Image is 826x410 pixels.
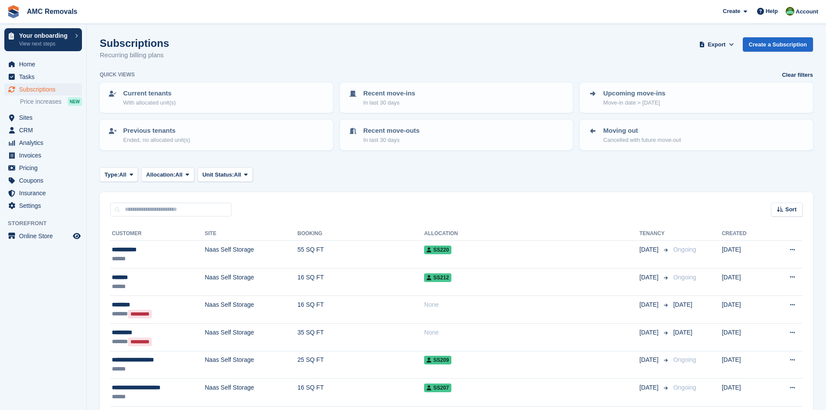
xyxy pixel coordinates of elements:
[581,83,812,112] a: Upcoming move-ins Move-in date > [DATE]
[722,351,768,379] td: [DATE]
[363,98,415,107] p: In last 30 days
[123,89,176,98] p: Current tenants
[119,171,127,179] span: All
[786,7,794,16] img: Kayleigh Deegan
[673,274,696,281] span: Ongoing
[205,241,297,269] td: Naas Self Storage
[785,205,797,214] span: Sort
[4,124,82,136] a: menu
[297,227,424,241] th: Booking
[19,200,71,212] span: Settings
[20,98,62,106] span: Price increases
[19,162,71,174] span: Pricing
[205,379,297,407] td: Naas Self Storage
[640,383,660,392] span: [DATE]
[4,200,82,212] a: menu
[603,126,681,136] p: Moving out
[4,230,82,242] a: menu
[4,112,82,124] a: menu
[796,7,818,16] span: Account
[72,231,82,241] a: Preview store
[673,356,696,363] span: Ongoing
[4,71,82,83] a: menu
[19,58,71,70] span: Home
[363,89,415,98] p: Recent move-ins
[19,124,71,136] span: CRM
[123,136,190,144] p: Ended, no allocated unit(s)
[424,356,451,364] span: SS209
[19,187,71,199] span: Insurance
[19,149,71,161] span: Invoices
[640,355,660,364] span: [DATE]
[4,149,82,161] a: menu
[341,83,572,112] a: Recent move-ins In last 30 days
[20,97,82,106] a: Price increases NEW
[7,5,20,18] img: stora-icon-8386f47178a22dfd0bd8f6a31ec36ba5ce8667c1dd55bd0f319d3a0aa187defe.svg
[424,300,639,309] div: None
[205,351,297,379] td: Naas Self Storage
[4,83,82,95] a: menu
[640,227,670,241] th: Tenancy
[146,171,175,179] span: Allocation:
[19,230,71,242] span: Online Store
[4,187,82,199] a: menu
[19,83,71,95] span: Subscriptions
[722,241,768,269] td: [DATE]
[673,301,692,308] span: [DATE]
[205,296,297,324] td: Naas Self Storage
[708,40,725,49] span: Export
[4,58,82,70] a: menu
[640,300,660,309] span: [DATE]
[8,219,86,228] span: Storefront
[603,98,665,107] p: Move-in date > [DATE]
[743,37,813,52] a: Create a Subscription
[673,329,692,336] span: [DATE]
[673,246,696,253] span: Ongoing
[101,121,332,149] a: Previous tenants Ended, no allocated unit(s)
[19,174,71,187] span: Coupons
[297,241,424,269] td: 55 SQ FT
[100,167,138,182] button: Type: All
[603,89,665,98] p: Upcoming move-ins
[722,379,768,407] td: [DATE]
[141,167,194,182] button: Allocation: All
[297,351,424,379] td: 25 SQ FT
[424,384,451,392] span: SS207
[101,83,332,112] a: Current tenants With allocated unit(s)
[110,227,205,241] th: Customer
[123,126,190,136] p: Previous tenants
[104,171,119,179] span: Type:
[100,50,169,60] p: Recurring billing plans
[234,171,242,179] span: All
[19,71,71,83] span: Tasks
[23,4,81,19] a: AMC Removals
[68,97,82,106] div: NEW
[424,246,451,254] span: SS220
[424,227,639,241] th: Allocation
[722,227,768,241] th: Created
[722,296,768,324] td: [DATE]
[424,328,639,337] div: None
[202,171,234,179] span: Unit Status:
[640,273,660,282] span: [DATE]
[100,71,135,79] h6: Quick views
[766,7,778,16] span: Help
[175,171,183,179] span: All
[363,126,420,136] p: Recent move-outs
[581,121,812,149] a: Moving out Cancelled with future move-out
[782,71,813,79] a: Clear filters
[205,268,297,296] td: Naas Self Storage
[297,268,424,296] td: 16 SQ FT
[603,136,681,144] p: Cancelled with future move-out
[722,323,768,351] td: [DATE]
[723,7,740,16] span: Create
[722,268,768,296] td: [DATE]
[673,384,696,391] span: Ongoing
[198,167,253,182] button: Unit Status: All
[640,328,660,337] span: [DATE]
[19,33,71,39] p: Your onboarding
[19,40,71,48] p: View next steps
[205,323,297,351] td: Naas Self Storage
[205,227,297,241] th: Site
[19,112,71,124] span: Sites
